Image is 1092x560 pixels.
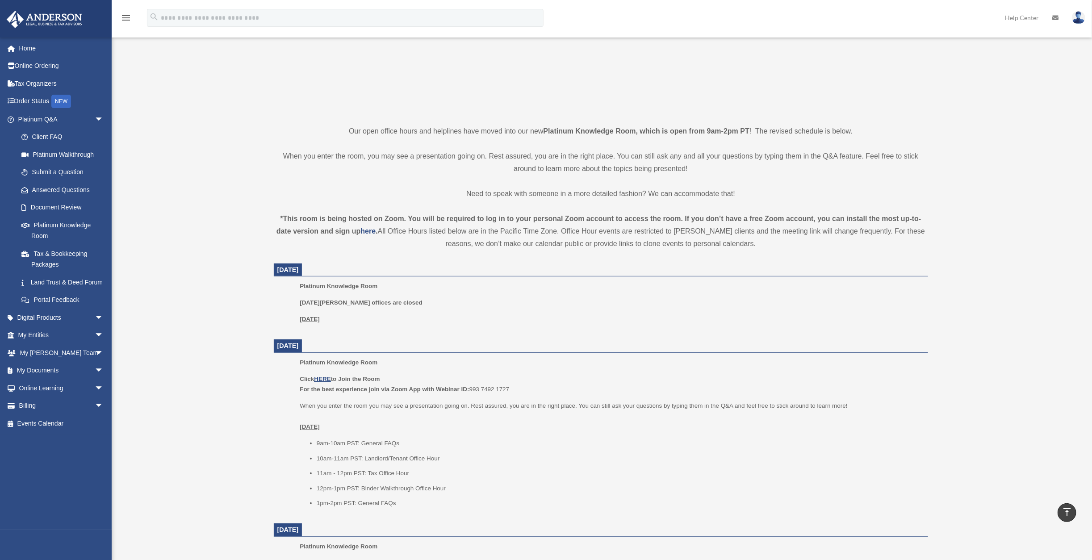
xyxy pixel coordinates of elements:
a: My [PERSON_NAME] Teamarrow_drop_down [6,344,117,362]
img: Anderson Advisors Platinum Portal [4,11,85,28]
strong: . [376,227,377,235]
a: Platinum Walkthrough [13,146,117,163]
a: My Entitiesarrow_drop_down [6,326,117,344]
div: NEW [51,95,71,108]
a: Tax & Bookkeeping Packages [13,245,117,273]
span: arrow_drop_down [95,110,113,129]
img: User Pic [1072,11,1085,24]
a: My Documentsarrow_drop_down [6,362,117,380]
li: 9am-10am PST: General FAQs [317,438,922,449]
span: [DATE] [277,526,299,533]
span: arrow_drop_down [95,362,113,380]
li: 1pm-2pm PST: General FAQs [317,498,922,509]
a: Submit a Question [13,163,117,181]
a: Answered Questions [13,181,117,199]
a: vertical_align_top [1058,503,1076,522]
a: Online Learningarrow_drop_down [6,379,117,397]
span: arrow_drop_down [95,309,113,327]
a: here [360,227,376,235]
strong: Platinum Knowledge Room, which is open from 9am-2pm PT [544,127,749,135]
b: [DATE][PERSON_NAME] offices are closed [300,299,423,306]
a: Portal Feedback [13,291,117,309]
a: Home [6,39,117,57]
div: All Office Hours listed below are in the Pacific Time Zone. Office Hour events are restricted to ... [274,213,928,250]
a: Online Ordering [6,57,117,75]
span: arrow_drop_down [95,344,113,362]
li: 12pm-1pm PST: Binder Walkthrough Office Hour [317,483,922,494]
i: vertical_align_top [1062,507,1072,518]
span: Platinum Knowledge Room [300,543,377,550]
b: Click to Join the Room [300,376,380,382]
a: Platinum Q&Aarrow_drop_down [6,110,117,128]
p: When you enter the room you may see a presentation going on. Rest assured, you are in the right p... [300,401,921,432]
u: [DATE] [300,423,320,430]
span: [DATE] [277,266,299,273]
li: 10am-11am PST: Landlord/Tenant Office Hour [317,453,922,464]
p: When you enter the room, you may see a presentation going on. Rest assured, you are in the right ... [274,150,928,175]
a: Tax Organizers [6,75,117,92]
a: Digital Productsarrow_drop_down [6,309,117,326]
p: 993 7492 1727 [300,374,921,395]
a: Events Calendar [6,414,117,432]
a: Order StatusNEW [6,92,117,111]
a: Document Review [13,199,117,217]
span: arrow_drop_down [95,326,113,345]
strong: *This room is being hosted on Zoom. You will be required to log in to your personal Zoom account ... [276,215,921,235]
a: menu [121,16,131,23]
span: Platinum Knowledge Room [300,283,377,289]
span: Platinum Knowledge Room [300,359,377,366]
a: HERE [314,376,331,382]
i: search [149,12,159,22]
a: Land Trust & Deed Forum [13,273,117,291]
i: menu [121,13,131,23]
p: Our open office hours and helplines have moved into our new ! The revised schedule is below. [274,125,928,138]
a: Billingarrow_drop_down [6,397,117,415]
u: [DATE] [300,316,320,322]
span: arrow_drop_down [95,379,113,397]
span: arrow_drop_down [95,397,113,415]
a: Platinum Knowledge Room [13,216,113,245]
b: For the best experience join via Zoom App with Webinar ID: [300,386,469,393]
span: [DATE] [277,342,299,349]
p: Need to speak with someone in a more detailed fashion? We can accommodate that! [274,188,928,200]
a: Client FAQ [13,128,117,146]
li: 11am - 12pm PST: Tax Office Hour [317,468,922,479]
